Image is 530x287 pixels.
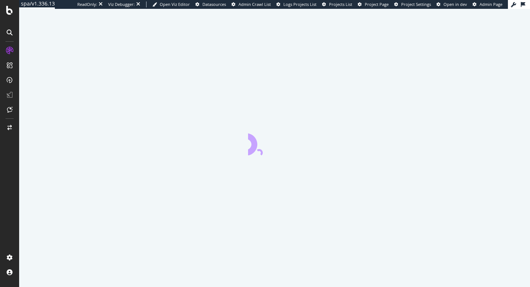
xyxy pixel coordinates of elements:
[160,1,190,7] span: Open Viz Editor
[358,1,389,7] a: Project Page
[202,1,226,7] span: Datasources
[394,1,431,7] a: Project Settings
[444,1,467,7] span: Open in dev
[365,1,389,7] span: Project Page
[401,1,431,7] span: Project Settings
[195,1,226,7] a: Datasources
[248,129,301,155] div: animation
[152,1,190,7] a: Open Viz Editor
[276,1,317,7] a: Logs Projects List
[329,1,352,7] span: Projects List
[473,1,502,7] a: Admin Page
[77,1,97,7] div: ReadOnly:
[322,1,352,7] a: Projects List
[437,1,467,7] a: Open in dev
[283,1,317,7] span: Logs Projects List
[108,1,135,7] div: Viz Debugger:
[239,1,271,7] span: Admin Crawl List
[480,1,502,7] span: Admin Page
[232,1,271,7] a: Admin Crawl List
